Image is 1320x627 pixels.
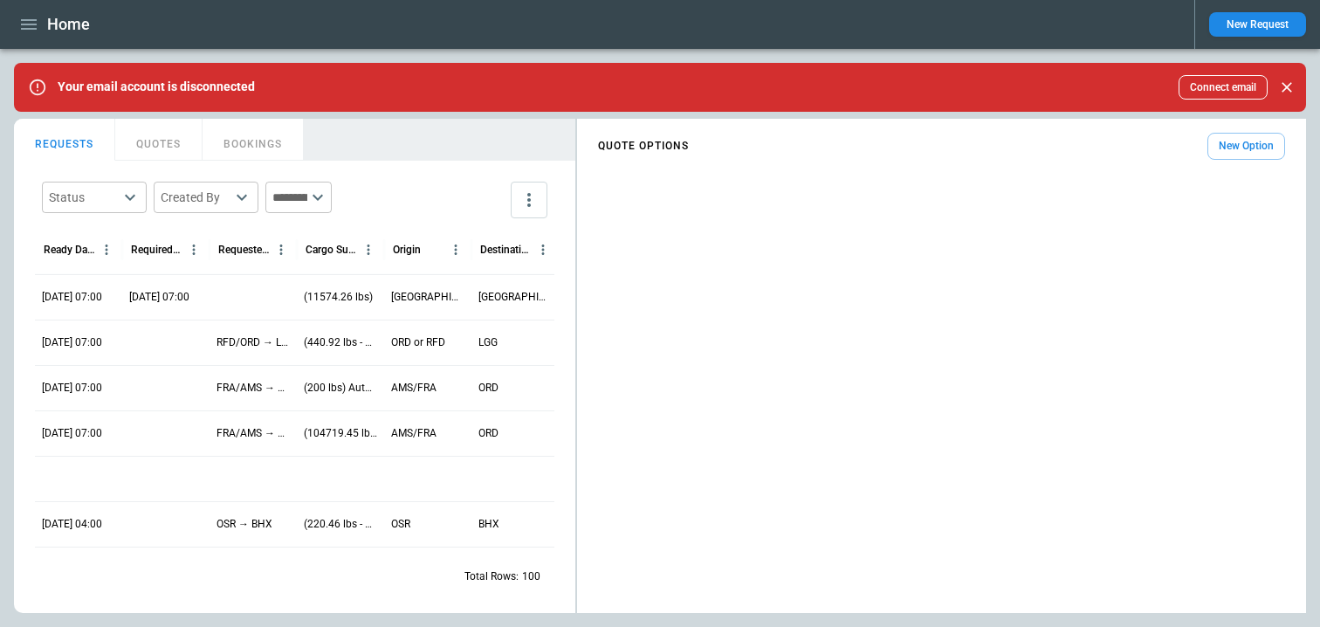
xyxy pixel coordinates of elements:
[306,244,357,256] div: Cargo Summary
[444,238,467,261] button: Origin column menu
[49,189,119,206] div: Status
[357,238,380,261] button: Cargo Summary column menu
[58,79,255,94] p: Your email account is disconnected
[1207,133,1285,160] button: New Option
[511,182,547,218] button: more
[391,335,445,350] p: ORD or RFD
[393,244,421,256] div: Origin
[391,290,464,305] p: Columbus, OH
[304,517,377,532] p: (220.46 lbs - 1.2 m³) Other
[304,335,377,350] p: (440.92 lbs - 0.25 m³) Automotive
[47,14,90,35] h1: Home
[478,517,499,532] p: BHX
[95,238,118,261] button: Ready Date & Time (UTC-05:00) column menu
[161,189,230,206] div: Created By
[217,426,290,441] p: FRA/AMS → ORD
[391,426,437,441] p: AMS/FRA
[464,569,519,584] p: Total Rows:
[1275,68,1299,107] div: dismiss
[391,517,410,532] p: OSR
[42,290,102,305] p: 04/21/24 07:00
[478,290,552,305] p: Cardiff, UK
[42,335,102,350] p: 06/10/25 07:00
[217,335,290,350] p: RFD/ORD → LGG
[1209,12,1306,37] button: New Request
[304,426,377,441] p: (104719.45 lbs) Automotive
[598,142,689,150] h4: QUOTE OPTIONS
[44,244,95,256] div: Ready Date & Time (UTC-05:00)
[182,238,205,261] button: Required Date & Time (UTC-05:00) column menu
[218,244,270,256] div: Requested Route
[14,119,115,161] button: REQUESTS
[478,426,498,441] p: ORD
[42,426,102,441] p: 09/01/25 07:00
[478,381,498,396] p: ORD
[42,517,102,532] p: 08/14/25 04:00
[217,517,272,532] p: OSR → BHX
[577,126,1306,167] div: scrollable content
[129,290,189,305] p: 05/05/24 07:00
[304,290,373,305] p: (11574.26 lbs)
[522,569,540,584] p: 100
[217,381,290,396] p: FRA/AMS → ORD
[532,238,554,261] button: Destination column menu
[115,119,203,161] button: QUOTES
[203,119,304,161] button: BOOKINGS
[478,335,498,350] p: LGG
[270,238,292,261] button: Requested Route column menu
[391,381,437,396] p: AMS/FRA
[42,381,102,396] p: 09/01/25 07:00
[1275,75,1299,100] button: Close
[1179,75,1268,100] button: Connect email
[131,244,182,256] div: Required Date & Time (UTC-05:00)
[480,244,532,256] div: Destination
[304,381,377,396] p: (200 lbs) Automotive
